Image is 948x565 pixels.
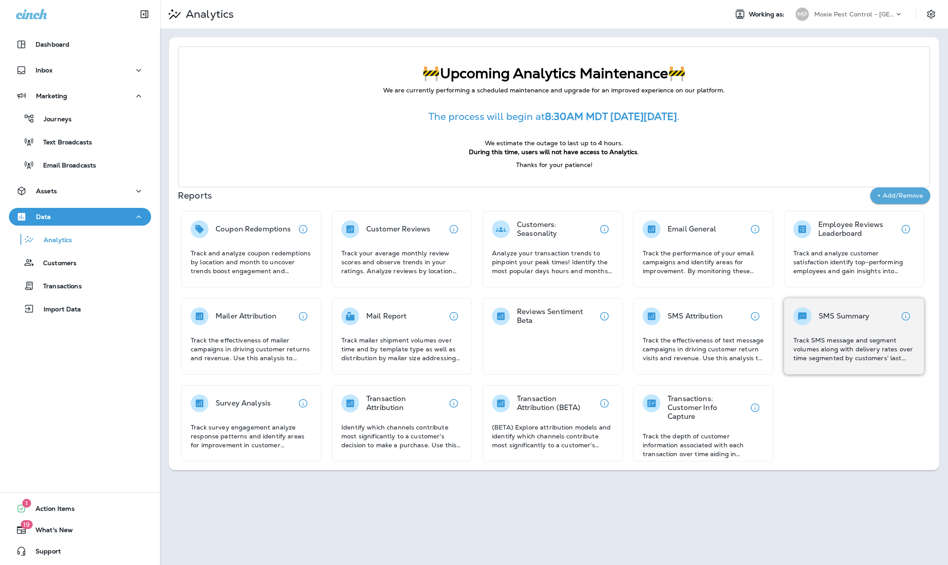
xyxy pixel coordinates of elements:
p: Thanks for your patience! [196,161,912,170]
p: Track mailer shipment volumes over time and by template type as well as distribution by mailer si... [341,336,463,362]
span: Working as: [749,11,787,18]
p: Email General [668,225,716,234]
button: Journeys [9,109,151,128]
p: Track and analyze customer satisfaction identify top-performing employees and gain insights into ... [793,249,915,275]
span: Action Items [27,505,75,516]
p: Track and analyze coupon redemptions by location and month to uncover trends boost engagement and... [191,249,312,275]
p: Analyze your transaction trends to pinpoint your peak times! Identify the most popular days hours... [492,249,613,275]
p: Identify which channels contribute most significantly to a customer's decision to make a purchase... [341,423,463,450]
p: Track survey engagement analyze response patterns and identify areas for improvement in customer ... [191,423,312,450]
p: Track SMS message and segment volumes along with delivery rates over time segmented by customers'... [793,336,915,362]
p: Inbox [36,67,52,74]
p: Journeys [35,115,72,124]
p: Customers [34,259,76,268]
p: Transaction Attribution [366,394,445,412]
button: Settings [923,6,939,22]
button: Transactions [9,276,151,295]
p: Moxie Pest Control - [GEOGRAPHIC_DATA] [GEOGRAPHIC_DATA] [814,11,894,18]
p: Reports [178,189,870,202]
p: SMS Summary [819,312,870,321]
p: Transactions [34,282,82,291]
p: Reviews Sentiment Beta [517,307,596,325]
button: Text Broadcasts [9,132,151,151]
button: View details [445,307,463,325]
button: + Add/Remove [870,187,930,204]
button: View details [294,220,312,238]
button: Collapse Sidebar [132,5,157,23]
span: . [637,148,639,156]
p: We are currently performing a scheduled maintenance and upgrade for an improved experience on our... [196,86,912,95]
button: View details [746,220,764,238]
p: SMS Attribution [668,312,723,321]
button: View details [445,220,463,238]
button: View details [596,307,613,325]
p: Customers: Seasonality [517,220,596,238]
button: Inbox [9,61,151,79]
p: Track the effectiveness of text message campaigns in driving customer return visits and revenue. ... [643,336,764,362]
p: Track the effectiveness of mailer campaigns in driving customer returns and revenue. Use this ana... [191,336,312,362]
p: Analytics [35,236,72,245]
p: Mailer Attribution [216,312,277,321]
button: Marketing [9,87,151,105]
span: What's New [27,526,73,537]
p: We estimate the outage to last up to 4 hours. [196,139,912,148]
p: Transactions: Customer Info Capture [668,394,746,421]
p: Coupon Redemptions [216,225,291,234]
p: Transaction Attribution (BETA) [517,394,596,412]
span: Support [27,548,61,558]
p: Track your average monthly review scores and observe trends in your ratings. Analyze reviews by l... [341,249,463,275]
button: Dashboard [9,36,151,53]
button: View details [897,220,915,238]
button: 19What's New [9,521,151,539]
button: View details [445,394,463,412]
p: Mail Report [366,312,407,321]
button: View details [746,307,764,325]
p: Text Broadcasts [34,139,92,147]
span: The process will begin at [428,110,545,123]
button: View details [294,394,312,412]
button: View details [596,220,613,238]
p: Dashboard [36,41,69,48]
button: Import Data [9,299,151,318]
p: Data [36,213,51,220]
button: Support [9,542,151,560]
button: View details [897,307,915,325]
strong: During this time, users will not have access to Analytics [469,148,637,156]
p: Survey Analysis [216,399,271,408]
p: Email Broadcasts [34,162,96,170]
p: Employee Reviews Leaderboard [818,220,897,238]
p: Track the performance of your email campaigns and identify areas for improvement. By monitoring t... [643,249,764,275]
button: Data [9,208,151,226]
p: Assets [36,187,57,195]
button: Analytics [9,230,151,249]
p: Customer Reviews [366,225,430,234]
p: (BETA) Explore attribution models and identify which channels contribute most significantly to a ... [492,423,613,450]
button: 1Action Items [9,500,151,517]
p: Track the depth of customer information associated with each transaction over time aiding in asse... [643,432,764,458]
span: 19 [20,520,32,529]
button: Customers [9,253,151,272]
div: MP [796,8,809,21]
p: Import Data [35,306,81,314]
button: View details [596,394,613,412]
button: View details [294,307,312,325]
p: Marketing [36,92,67,99]
span: 1 [22,499,31,508]
p: 🚧Upcoming Analytics Maintenance🚧 [196,65,912,82]
button: Assets [9,182,151,200]
p: Analytics [182,8,234,21]
button: Email Broadcasts [9,155,151,174]
strong: 8:30AM MDT [DATE][DATE] [545,110,677,123]
button: View details [746,399,764,417]
span: . [677,110,680,123]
